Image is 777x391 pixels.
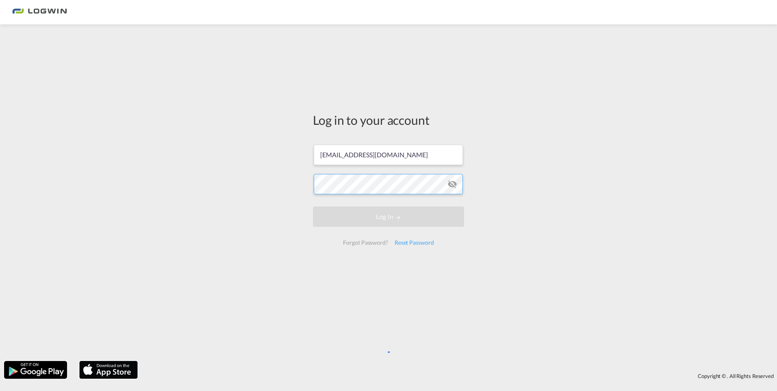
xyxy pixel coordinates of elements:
[78,360,139,380] img: apple.png
[3,360,68,380] img: google.png
[447,179,457,189] md-icon: icon-eye-off
[340,235,391,250] div: Forgot Password?
[314,145,463,165] input: Enter email/phone number
[313,111,464,128] div: Log in to your account
[391,235,437,250] div: Reset Password
[12,3,67,22] img: bc73a0e0d8c111efacd525e4c8ad7d32.png
[142,369,777,383] div: Copyright © . All Rights Reserved
[313,206,464,227] button: LOGIN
